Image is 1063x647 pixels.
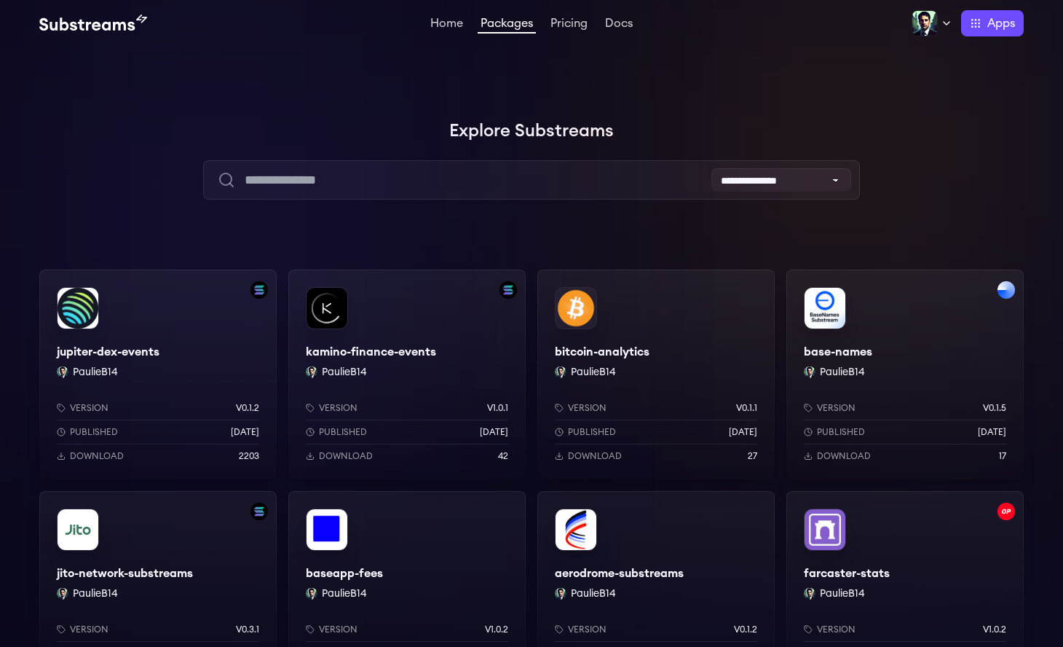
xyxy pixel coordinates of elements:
[73,587,118,601] button: PaulieB14
[70,426,118,438] p: Published
[997,281,1015,299] img: Filter by base network
[239,450,259,462] p: 2203
[70,450,124,462] p: Download
[480,426,508,438] p: [DATE]
[487,402,508,414] p: v1.0.1
[250,503,268,520] img: Filter by solana network
[39,15,147,32] img: Substream's logo
[987,15,1015,32] span: Apps
[820,365,865,380] button: PaulieB14
[499,281,517,299] img: Filter by solana network
[602,17,636,32] a: Docs
[73,365,118,380] button: PaulieB14
[997,503,1015,520] img: Filter by optimism network
[729,426,757,438] p: [DATE]
[817,450,871,462] p: Download
[322,365,367,380] button: PaulieB14
[571,365,616,380] button: PaulieB14
[39,117,1024,146] h1: Explore Substreams
[999,450,1006,462] p: 17
[498,450,508,462] p: 42
[734,624,757,635] p: v0.1.2
[39,270,277,479] a: Filter by solana networkjupiter-dex-eventsjupiter-dex-eventsPaulieB14 PaulieB14Versionv0.1.2Publi...
[427,17,466,32] a: Home
[568,402,606,414] p: Version
[817,624,855,635] p: Version
[288,270,526,479] a: Filter by solana networkkamino-finance-eventskamino-finance-eventsPaulieB14 PaulieB14Versionv1.0....
[568,426,616,438] p: Published
[571,587,616,601] button: PaulieB14
[478,17,536,34] a: Packages
[548,17,590,32] a: Pricing
[236,624,259,635] p: v0.3.1
[817,426,865,438] p: Published
[250,281,268,299] img: Filter by solana network
[70,402,108,414] p: Version
[983,624,1006,635] p: v1.0.2
[568,624,606,635] p: Version
[319,426,367,438] p: Published
[236,402,259,414] p: v0.1.2
[978,426,1006,438] p: [DATE]
[786,270,1024,479] a: Filter by base networkbase-namesbase-namesPaulieB14 PaulieB14Versionv0.1.5Published[DATE]Download17
[319,450,373,462] p: Download
[537,270,775,479] a: bitcoin-analyticsbitcoin-analyticsPaulieB14 PaulieB14Versionv0.1.1Published[DATE]Download27
[568,450,622,462] p: Download
[817,402,855,414] p: Version
[736,402,757,414] p: v0.1.1
[485,624,508,635] p: v1.0.2
[983,402,1006,414] p: v0.1.5
[322,587,367,601] button: PaulieB14
[319,624,357,635] p: Version
[748,450,757,462] p: 27
[319,402,357,414] p: Version
[231,426,259,438] p: [DATE]
[912,10,938,36] img: Profile
[820,587,865,601] button: PaulieB14
[70,624,108,635] p: Version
